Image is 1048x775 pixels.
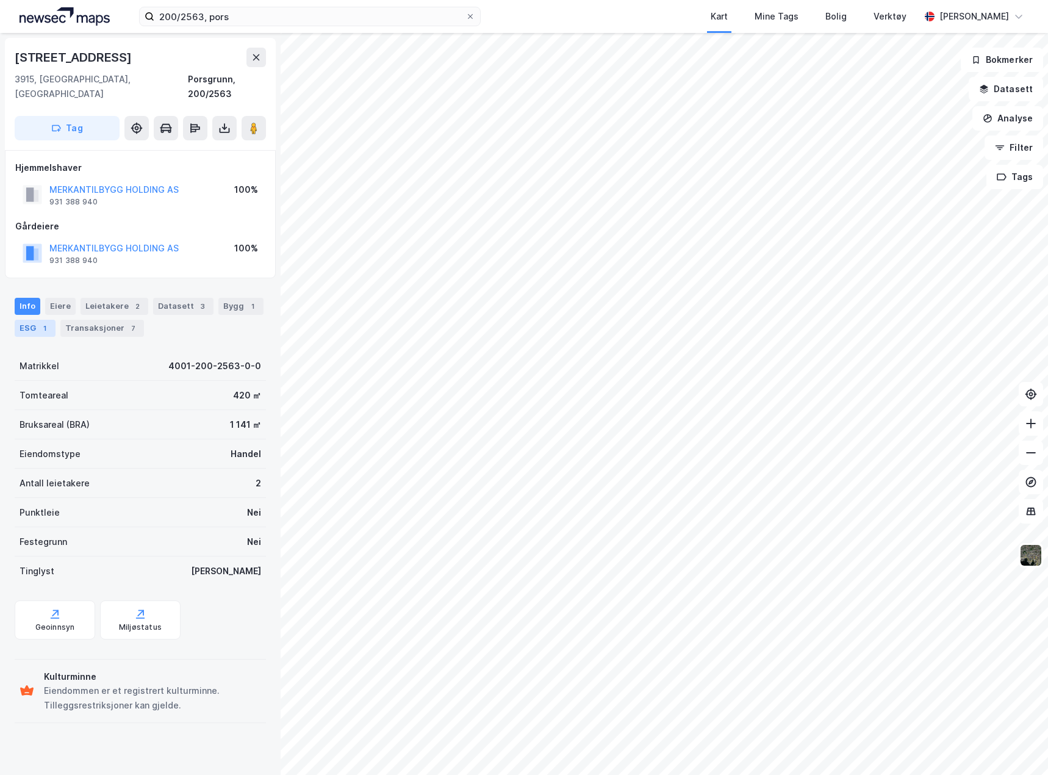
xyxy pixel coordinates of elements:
input: Søk på adresse, matrikkel, gårdeiere, leietakere eller personer [154,7,465,26]
div: Bygg [218,298,264,315]
div: Matrikkel [20,359,59,373]
div: Tomteareal [20,388,68,403]
div: 2 [131,300,143,312]
div: Handel [231,447,261,461]
div: Kart [711,9,728,24]
div: Mine Tags [755,9,799,24]
div: Bruksareal (BRA) [20,417,90,432]
div: Eiendommen er et registrert kulturminne. Tilleggsrestriksjoner kan gjelde. [44,683,261,713]
div: Miljøstatus [119,622,162,632]
div: 1 [38,322,51,334]
div: [STREET_ADDRESS] [15,48,134,67]
div: Info [15,298,40,315]
div: [PERSON_NAME] [939,9,1009,24]
div: Bolig [825,9,847,24]
div: Tinglyst [20,564,54,579]
button: Analyse [972,106,1043,131]
div: 3 [196,300,209,312]
button: Bokmerker [961,48,1043,72]
div: Porsgrunn, 200/2563 [188,72,266,101]
iframe: Chat Widget [987,716,1048,775]
div: Nei [247,505,261,520]
div: ESG [15,320,56,337]
div: Punktleie [20,505,60,520]
div: 3915, [GEOGRAPHIC_DATA], [GEOGRAPHIC_DATA] [15,72,188,101]
div: 100% [234,241,258,256]
div: 4001-200-2563-0-0 [168,359,261,373]
div: 100% [234,182,258,197]
div: 420 ㎡ [233,388,261,403]
div: Verktøy [874,9,906,24]
img: 9k= [1019,544,1043,567]
div: Geoinnsyn [35,622,75,632]
button: Filter [985,135,1043,160]
div: Antall leietakere [20,476,90,491]
div: 1 [246,300,259,312]
div: [PERSON_NAME] [191,564,261,579]
div: Transaksjoner [60,320,144,337]
div: 1 141 ㎡ [230,417,261,432]
div: Gårdeiere [15,219,265,234]
div: Eiendomstype [20,447,81,461]
div: Datasett [153,298,214,315]
div: 7 [127,322,139,334]
button: Datasett [969,77,1043,101]
div: Kulturminne [44,669,261,684]
div: Nei [247,535,261,549]
div: 2 [256,476,261,491]
button: Tags [986,165,1043,189]
div: 931 388 940 [49,256,98,265]
div: Kontrollprogram for chat [987,716,1048,775]
div: Eiere [45,298,76,315]
button: Tag [15,116,120,140]
div: 931 388 940 [49,197,98,207]
div: Leietakere [81,298,148,315]
div: Hjemmelshaver [15,160,265,175]
div: Festegrunn [20,535,67,549]
img: logo.a4113a55bc3d86da70a041830d287a7e.svg [20,7,110,26]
